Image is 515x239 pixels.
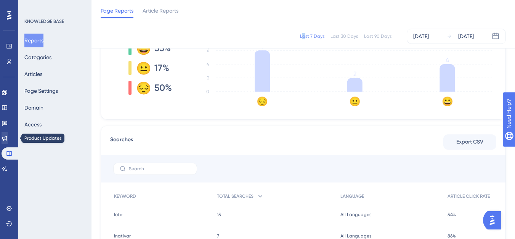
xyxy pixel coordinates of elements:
button: Reports [24,34,43,47]
text: 😔 [257,96,268,107]
div: 😐 [136,62,148,74]
span: lote [114,212,122,218]
text: 😀 [442,96,453,107]
span: Searches [110,135,133,149]
tspan: 2 [207,75,209,81]
span: Page Reports [101,6,133,15]
tspan: 2 [353,70,356,78]
div: Last 90 Days [364,33,391,39]
div: Last 30 Days [330,33,358,39]
input: Search [129,166,191,171]
tspan: 6 [207,48,209,53]
div: 😔 [136,82,148,94]
text: 😐 [349,96,361,107]
span: KEYWORD [114,193,136,199]
button: Access [24,118,42,131]
div: [DATE] [413,32,429,41]
button: Categories [24,50,51,64]
span: 17% [154,62,169,74]
button: Export CSV [443,134,496,150]
span: 15 [217,212,221,218]
span: All Languages [340,233,371,239]
span: All Languages [340,212,371,218]
span: ARTICLE CLICK RATE [448,193,490,199]
span: LANGUAGE [340,193,364,199]
tspan: 4 [446,57,449,64]
span: Need Help? [18,2,48,11]
span: TOTAL SEARCHES [217,193,253,199]
span: inativar [114,233,131,239]
span: Export CSV [456,137,483,147]
div: 😀 [136,42,148,54]
iframe: UserGuiding AI Assistant Launcher [483,209,506,232]
button: Page Settings [24,84,58,98]
tspan: 4 [207,61,209,67]
div: KNOWLEDGE BASE [24,18,64,24]
span: 7 [217,233,219,239]
span: 54% [448,212,456,218]
button: Articles [24,67,42,81]
button: Domain [24,101,43,115]
span: 50% [154,82,172,94]
div: [DATE] [458,32,474,41]
span: 86% [448,233,456,239]
div: Last 7 Days [300,33,324,39]
span: Article Reports [143,6,178,15]
tspan: 0 [206,89,209,94]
